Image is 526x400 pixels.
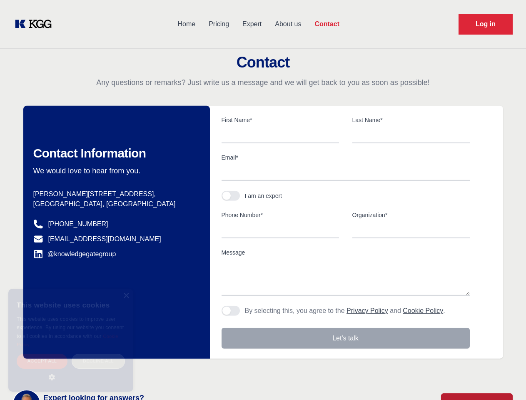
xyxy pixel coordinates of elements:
[17,354,67,368] div: Accept all
[308,13,346,35] a: Contact
[13,17,58,31] a: KOL Knowledge Platform: Talk to Key External Experts (KEE)
[48,234,161,244] a: [EMAIL_ADDRESS][DOMAIN_NAME]
[222,328,470,349] button: Let's talk
[17,334,118,347] a: Cookie Policy
[10,54,516,71] h2: Contact
[222,211,339,219] label: Phone Number*
[202,13,236,35] a: Pricing
[33,166,197,176] p: We would love to hear from you.
[245,192,282,200] div: I am an expert
[245,306,445,316] p: By selecting this, you agree to the and .
[17,295,125,315] div: This website uses cookies
[403,307,443,314] a: Cookie Policy
[352,116,470,124] label: Last Name*
[484,360,526,400] iframe: Chat Widget
[222,116,339,124] label: First Name*
[33,189,197,199] p: [PERSON_NAME][STREET_ADDRESS],
[236,13,268,35] a: Expert
[33,199,197,209] p: [GEOGRAPHIC_DATA], [GEOGRAPHIC_DATA]
[222,153,470,162] label: Email*
[33,249,116,259] a: @knowledgegategroup
[10,77,516,87] p: Any questions or remarks? Just write us a message and we will get back to you as soon as possible!
[222,248,470,257] label: Message
[347,307,388,314] a: Privacy Policy
[17,316,124,339] span: This website uses cookies to improve user experience. By using our website you consent to all coo...
[72,354,125,368] div: Decline all
[123,293,129,299] div: Close
[352,211,470,219] label: Organization*
[459,14,513,35] a: Request Demo
[48,219,108,229] a: [PHONE_NUMBER]
[268,13,308,35] a: About us
[171,13,202,35] a: Home
[33,146,197,161] h2: Contact Information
